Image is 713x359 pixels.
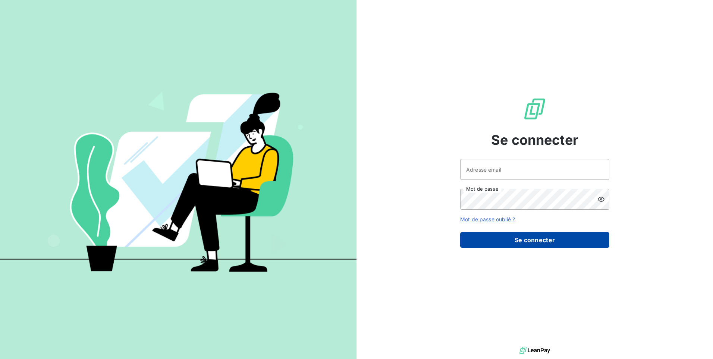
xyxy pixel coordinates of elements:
[523,97,547,121] img: Logo LeanPay
[460,159,609,180] input: placeholder
[491,130,578,150] span: Se connecter
[460,232,609,248] button: Se connecter
[519,345,550,356] img: logo
[460,216,515,222] a: Mot de passe oublié ?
